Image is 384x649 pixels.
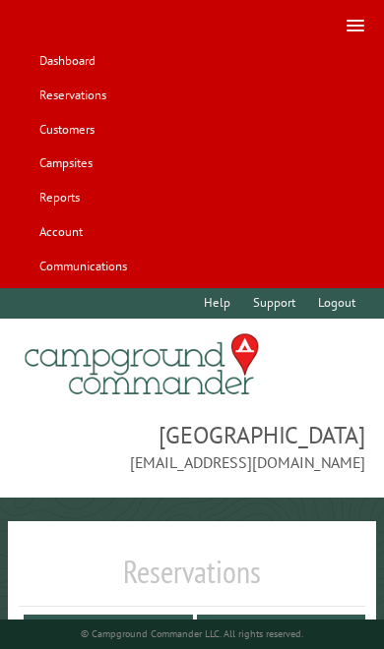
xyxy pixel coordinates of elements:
[30,251,136,281] a: Communications
[30,81,115,111] a: Reservations
[30,148,101,179] a: Campsites
[30,216,92,247] a: Account
[30,46,104,77] a: Dashboard
[19,419,364,474] span: [GEOGRAPHIC_DATA] [EMAIL_ADDRESS][DOMAIN_NAME]
[30,114,103,145] a: Customers
[194,288,239,319] a: Help
[19,326,265,403] img: Campground Commander
[308,288,364,319] a: Logout
[19,553,364,607] h1: Reservations
[243,288,304,319] a: Support
[81,627,303,640] small: © Campground Commander LLC. All rights reserved.
[30,183,89,213] a: Reports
